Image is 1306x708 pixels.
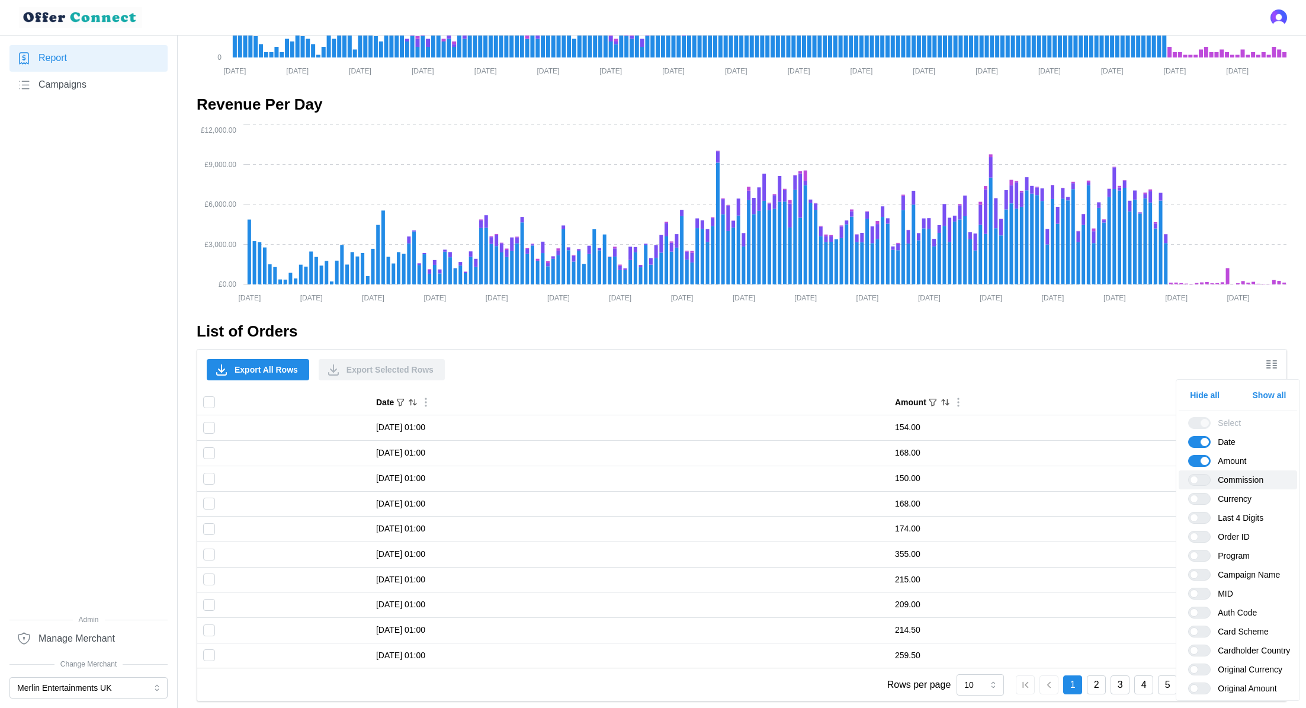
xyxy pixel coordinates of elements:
tspan: [DATE] [1227,294,1250,302]
tspan: [DATE] [662,67,685,75]
span: Last 4 Digits [1211,512,1263,524]
span: Change Merchant [9,659,168,670]
button: Sort by Date descending [407,397,418,408]
td: [DATE] 01:00 [370,441,889,466]
tspan: [DATE] [733,294,755,302]
button: Open user button [1270,9,1287,26]
tspan: [DATE] [599,67,622,75]
button: 5 [1158,675,1177,694]
h2: Revenue Per Day [197,94,1287,115]
tspan: [DATE] [286,67,309,75]
td: 259.50 [889,643,1286,668]
span: Manage Merchant [38,632,115,646]
tspan: [DATE] [913,67,935,75]
button: 1 [1063,675,1082,694]
span: Cardholder Country [1211,645,1290,656]
input: Toggle select row [203,549,215,560]
tspan: £0.00 [219,281,236,289]
input: Toggle select row [203,599,215,611]
td: [DATE] 01:00 [370,466,889,491]
button: Show/Hide columns [1262,354,1282,374]
button: 3 [1111,675,1129,694]
td: [DATE] 01:00 [370,592,889,618]
tspan: [DATE] [1103,294,1126,302]
span: Original Amount [1211,683,1277,694]
tspan: [DATE] [474,67,497,75]
td: 150.00 [889,466,1286,491]
span: Select [1211,417,1241,429]
tspan: [DATE] [423,294,446,302]
tspan: £6,000.00 [205,201,237,209]
span: Original Currency [1211,664,1282,675]
span: Show all [1253,385,1286,405]
input: Toggle select row [203,473,215,485]
div: Show/Hide columns [1176,379,1300,701]
button: Merlin Entertainments UK [9,677,168,699]
span: Currency [1211,493,1252,505]
span: Hide all [1190,385,1220,405]
span: Card Scheme [1211,626,1269,637]
td: 174.00 [889,517,1286,542]
img: 's logo [1270,9,1287,26]
tspan: [DATE] [486,294,508,302]
tspan: [DATE] [1226,67,1249,75]
input: Toggle select row [203,649,215,661]
span: Campaign Name [1211,569,1280,581]
button: Sort by Amount descending [940,397,951,408]
span: Program [1211,550,1250,562]
td: [DATE] 01:00 [370,415,889,441]
tspan: [DATE] [1042,294,1064,302]
button: Show all [1241,385,1298,406]
tspan: [DATE] [788,67,810,75]
tspan: £3,000.00 [205,241,237,249]
td: [DATE] 01:00 [370,491,889,517]
td: 168.00 [889,491,1286,517]
input: Toggle select all [203,396,215,408]
span: Admin [9,614,168,626]
tspan: [DATE] [1164,67,1186,75]
div: Amount [895,396,926,409]
h2: List of Orders [197,321,1287,342]
button: Column Actions [952,396,965,409]
input: Toggle select row [203,624,215,636]
tspan: [DATE] [412,67,434,75]
tspan: [DATE] [794,294,817,302]
td: 215.00 [889,567,1286,592]
img: loyalBe Logo [19,7,142,28]
input: Toggle select row [203,523,215,535]
tspan: 0 [217,54,222,62]
span: Export Selected Rows [346,360,434,380]
td: [DATE] 01:00 [370,617,889,643]
p: Rows per page [887,678,951,693]
div: Date [376,396,394,409]
tspan: [DATE] [1038,67,1061,75]
tspan: [DATE] [547,294,570,302]
button: Column Actions [419,396,432,409]
span: MID [1211,588,1233,600]
tspan: [DATE] [1101,67,1124,75]
span: Auth Code [1211,607,1257,619]
tspan: [DATE] [224,67,246,75]
tspan: [DATE] [609,294,631,302]
button: 4 [1134,675,1153,694]
span: Amount [1211,455,1246,467]
td: 214.50 [889,617,1286,643]
input: Toggle select row [203,422,215,434]
tspan: [DATE] [856,294,879,302]
tspan: [DATE] [725,67,747,75]
tspan: [DATE] [671,294,694,302]
tspan: [DATE] [300,294,323,302]
tspan: [DATE] [362,294,384,302]
tspan: [DATE] [851,67,873,75]
tspan: [DATE] [918,294,941,302]
span: Report [38,51,67,66]
td: [DATE] 01:00 [370,643,889,668]
input: Toggle select row [203,447,215,459]
span: Export All Rows [235,360,298,380]
td: 355.00 [889,542,1286,567]
td: 168.00 [889,441,1286,466]
tspan: [DATE] [1165,294,1188,302]
td: [DATE] 01:00 [370,567,889,592]
tspan: [DATE] [537,67,560,75]
td: 154.00 [889,415,1286,441]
